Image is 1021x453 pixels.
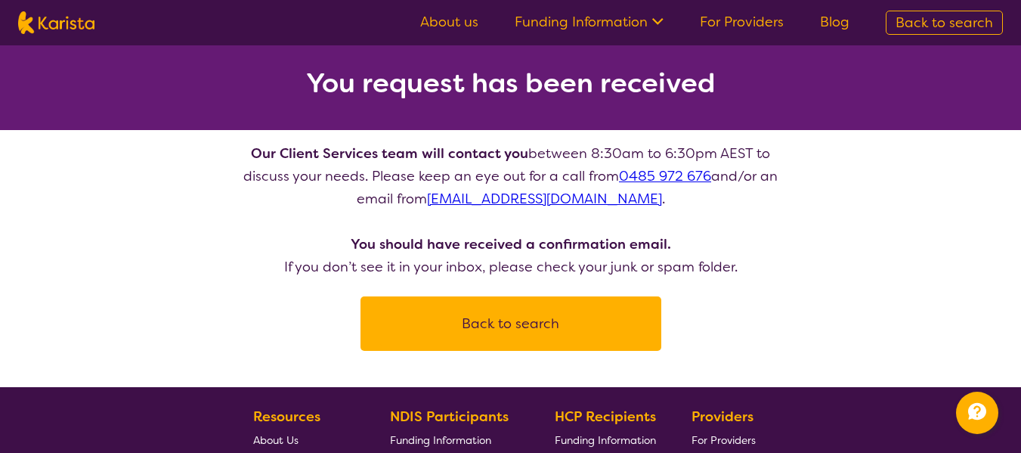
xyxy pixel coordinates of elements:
[390,428,520,451] a: Funding Information
[555,428,656,451] a: Funding Information
[886,11,1003,35] a: Back to search
[555,433,656,447] span: Funding Information
[253,408,320,426] b: Resources
[427,190,662,208] a: [EMAIL_ADDRESS][DOMAIN_NAME]
[253,433,299,447] span: About Us
[691,433,756,447] span: For Providers
[555,408,656,426] b: HCP Recipients
[956,392,998,434] button: Channel Menu
[253,428,354,451] a: About Us
[251,144,528,163] b: Our Client Services team will contact you
[379,301,643,346] button: Back to search
[420,13,478,31] a: About us
[306,70,716,97] h2: You request has been received
[619,167,711,185] a: 0485 972 676
[351,235,671,253] b: You should have received a confirmation email.
[515,13,664,31] a: Funding Information
[691,428,762,451] a: For Providers
[896,14,993,32] span: Back to search
[820,13,849,31] a: Blog
[360,296,661,351] a: Back to search
[18,11,94,34] img: Karista logo
[239,142,783,278] p: between 8:30am to 6:30pm AEST to discuss your needs. Please keep an eye out for a call from and/o...
[390,408,509,426] b: NDIS Participants
[390,433,491,447] span: Funding Information
[691,408,753,426] b: Providers
[700,13,784,31] a: For Providers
